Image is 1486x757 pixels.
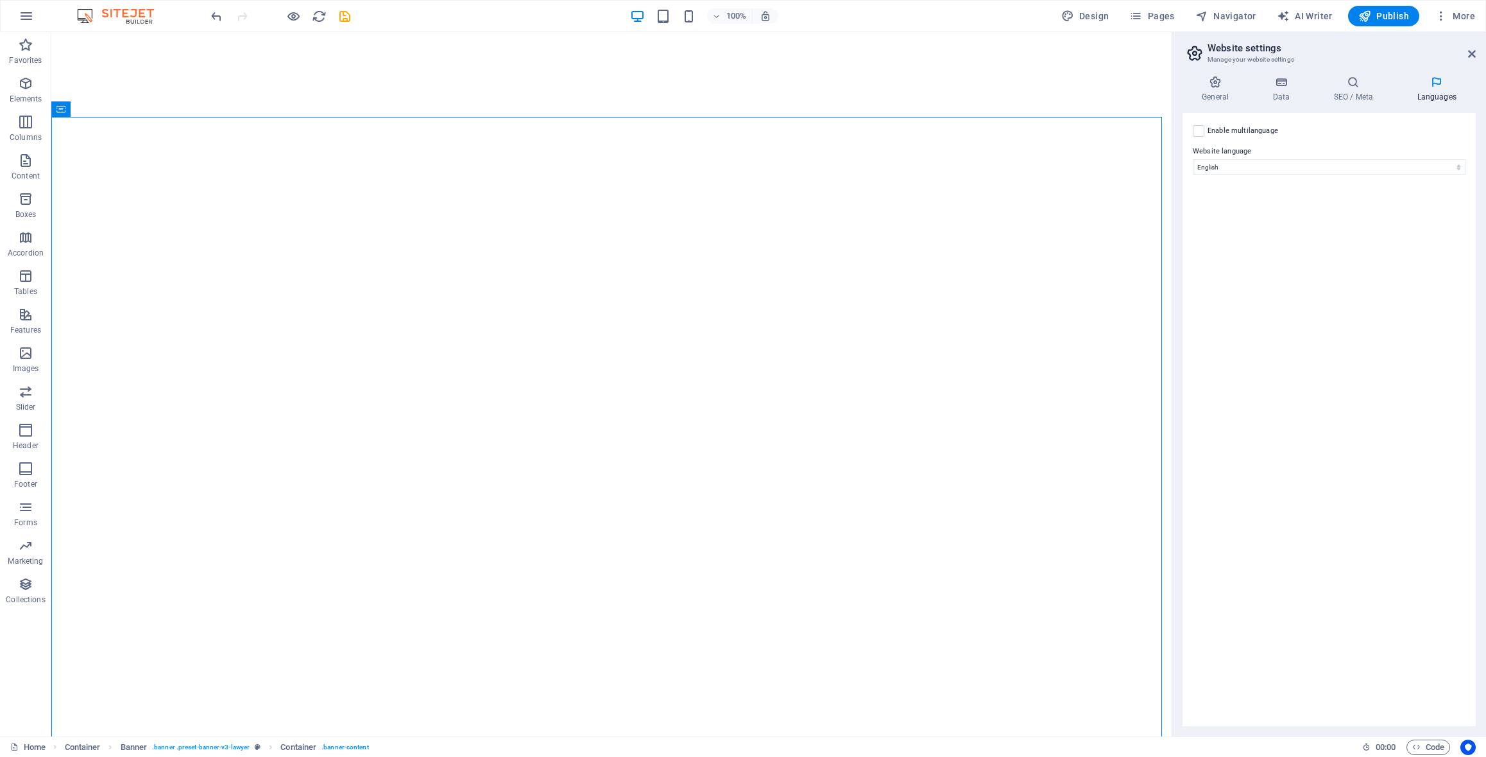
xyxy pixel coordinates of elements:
[121,740,148,755] span: Click to select. Double-click to edit
[1208,54,1450,65] h3: Manage your website settings
[14,286,37,297] p: Tables
[1430,6,1480,26] button: More
[6,595,45,605] p: Collections
[13,440,38,451] p: Header
[1362,740,1396,755] h6: Session time
[10,132,42,143] p: Columns
[1129,10,1174,22] span: Pages
[13,363,39,374] p: Images
[1253,76,1314,103] h4: Data
[255,744,260,751] i: This element is a customizable preset
[311,8,327,24] button: reload
[1208,42,1476,54] h2: Website settings
[1385,742,1387,752] span: :
[1277,10,1333,22] span: AI Writer
[14,479,37,489] p: Footer
[1314,76,1397,103] h4: SEO / Meta
[9,55,42,65] p: Favorites
[209,9,224,24] i: Undo: Disable multilanguage (Ctrl+Z)
[337,8,352,24] button: save
[15,209,37,220] p: Boxes
[1195,10,1256,22] span: Navigator
[760,10,771,22] i: On resize automatically adjust zoom level to fit chosen device.
[280,740,316,755] span: Click to select. Double-click to edit
[16,402,36,412] p: Slider
[10,94,42,104] p: Elements
[1056,6,1114,26] div: Design (Ctrl+Alt+Y)
[152,740,250,755] span: . banner .preset-banner-v3-lawyer
[1397,76,1476,103] h4: Languages
[321,740,368,755] span: . banner-content
[14,518,37,528] p: Forms
[337,9,352,24] i: Save (Ctrl+S)
[312,9,327,24] i: Reload page
[10,325,41,335] p: Features
[8,248,44,258] p: Accordion
[1061,10,1109,22] span: Design
[8,556,43,566] p: Marketing
[1190,6,1261,26] button: Navigator
[1460,740,1476,755] button: Usercentrics
[65,740,101,755] span: Click to select. Double-click to edit
[65,740,369,755] nav: breadcrumb
[74,8,170,24] img: Editor Logo
[12,171,40,181] p: Content
[1056,6,1114,26] button: Design
[209,8,224,24] button: undo
[1358,10,1409,22] span: Publish
[1183,76,1253,103] h4: General
[1272,6,1338,26] button: AI Writer
[1208,123,1278,139] label: Enable multilanguage
[1406,740,1450,755] button: Code
[707,8,753,24] button: 100%
[1376,740,1396,755] span: 00 00
[726,8,747,24] h6: 100%
[1435,10,1475,22] span: More
[1348,6,1419,26] button: Publish
[1412,740,1444,755] span: Code
[1124,6,1179,26] button: Pages
[10,740,46,755] a: Click to cancel selection. Double-click to open Pages
[1193,144,1465,159] label: Website language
